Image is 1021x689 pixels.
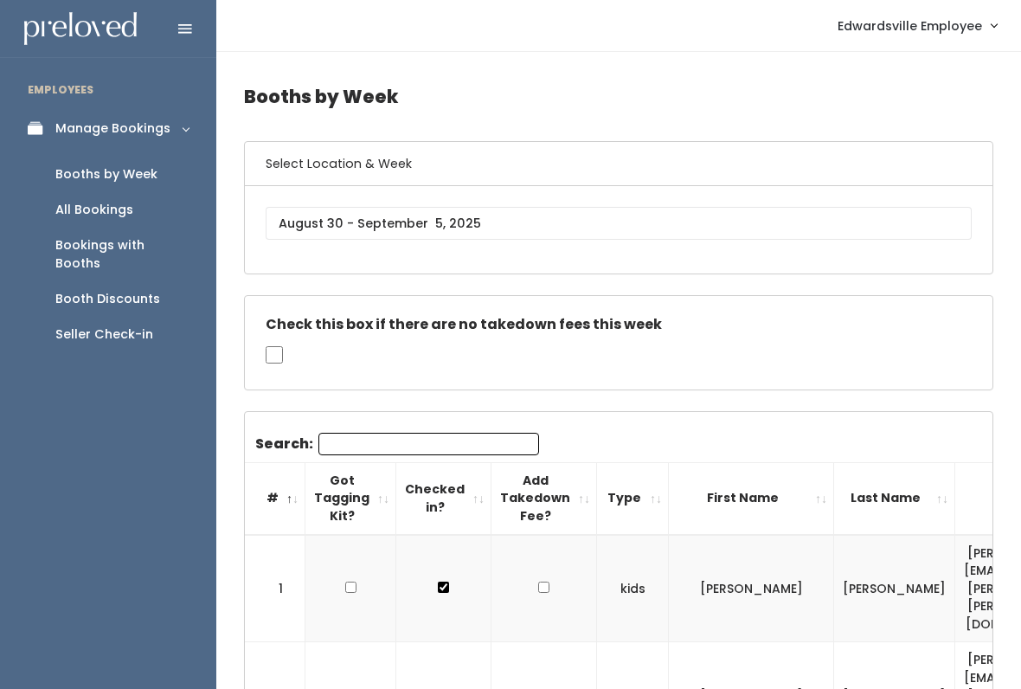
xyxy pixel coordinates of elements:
div: Manage Bookings [55,119,170,138]
span: Edwardsville Employee [838,16,982,35]
h4: Booths by Week [244,73,993,120]
img: preloved logo [24,12,137,46]
td: [PERSON_NAME] [669,535,834,642]
div: Seller Check-in [55,325,153,344]
div: All Bookings [55,201,133,219]
div: Bookings with Booths [55,236,189,273]
th: Last Name: activate to sort column ascending [834,462,955,534]
div: Booth Discounts [55,290,160,308]
input: August 30 - September 5, 2025 [266,207,972,240]
th: Add Takedown Fee?: activate to sort column ascending [491,462,597,534]
input: Search: [318,433,539,455]
th: First Name: activate to sort column ascending [669,462,834,534]
div: Booths by Week [55,165,157,184]
td: [PERSON_NAME] [834,535,955,642]
th: #: activate to sort column descending [245,462,305,534]
label: Search: [255,433,539,455]
h6: Select Location & Week [245,142,992,186]
h5: Check this box if there are no takedown fees this week [266,317,972,332]
th: Type: activate to sort column ascending [597,462,669,534]
td: kids [597,535,669,642]
th: Got Tagging Kit?: activate to sort column ascending [305,462,396,534]
a: Edwardsville Employee [820,7,1014,44]
th: Checked in?: activate to sort column ascending [396,462,491,534]
td: 1 [245,535,305,642]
